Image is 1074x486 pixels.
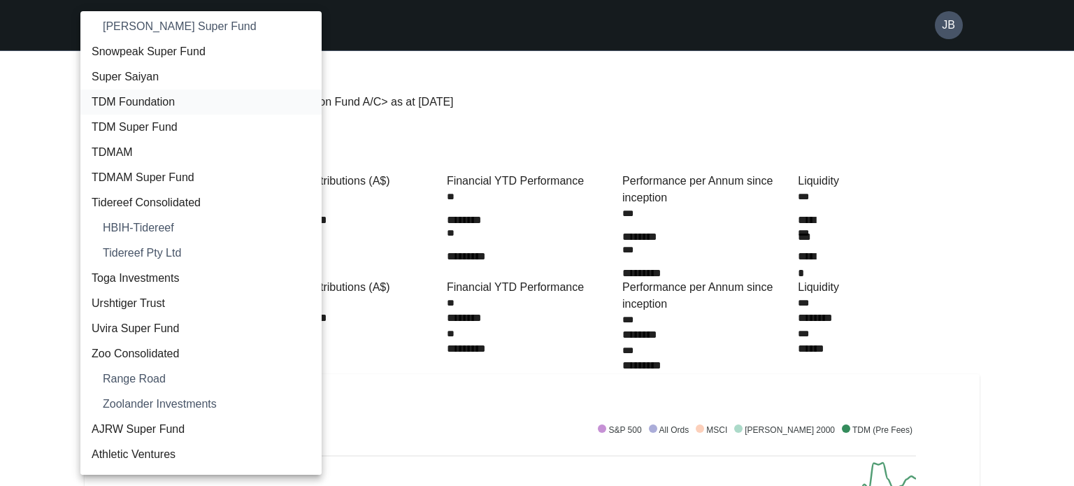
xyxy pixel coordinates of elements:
[92,119,310,136] span: TDM Super Fund
[103,371,310,387] span: Range Road
[92,194,310,211] span: Tidereef Consolidated
[103,220,310,236] span: HBIH-Tidereef
[92,144,310,161] span: TDMAM
[103,245,310,262] span: Tidereef Pty Ltd
[92,169,310,186] span: TDMAM Super Fund
[92,345,310,362] span: Zoo Consolidated
[103,396,310,413] span: Zoolander Investments
[92,446,310,463] span: Athletic Ventures
[92,43,310,60] span: Snowpeak Super Fund
[103,18,310,35] span: [PERSON_NAME] Super Fund
[92,421,310,438] span: AJRW Super Fund
[92,320,310,337] span: Uvira Super Fund
[92,295,310,312] span: Urshtiger Trust
[92,94,310,110] span: TDM Foundation
[92,270,310,287] span: Toga Investments
[92,69,310,85] span: Super Saiyan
